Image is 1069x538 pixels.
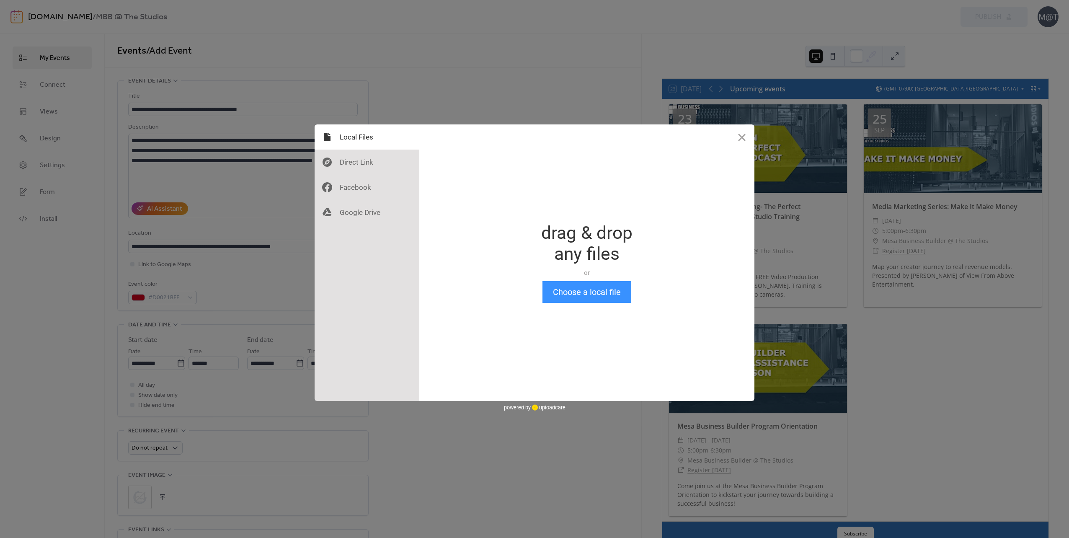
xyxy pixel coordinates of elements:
div: powered by [504,401,565,414]
div: Direct Link [315,150,419,175]
div: Local Files [315,124,419,150]
div: or [541,269,633,277]
button: Choose a local file [542,281,631,303]
button: Close [729,124,754,150]
div: Google Drive [315,200,419,225]
a: uploadcare [531,404,565,411]
div: drag & drop any files [541,222,633,264]
div: Facebook [315,175,419,200]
